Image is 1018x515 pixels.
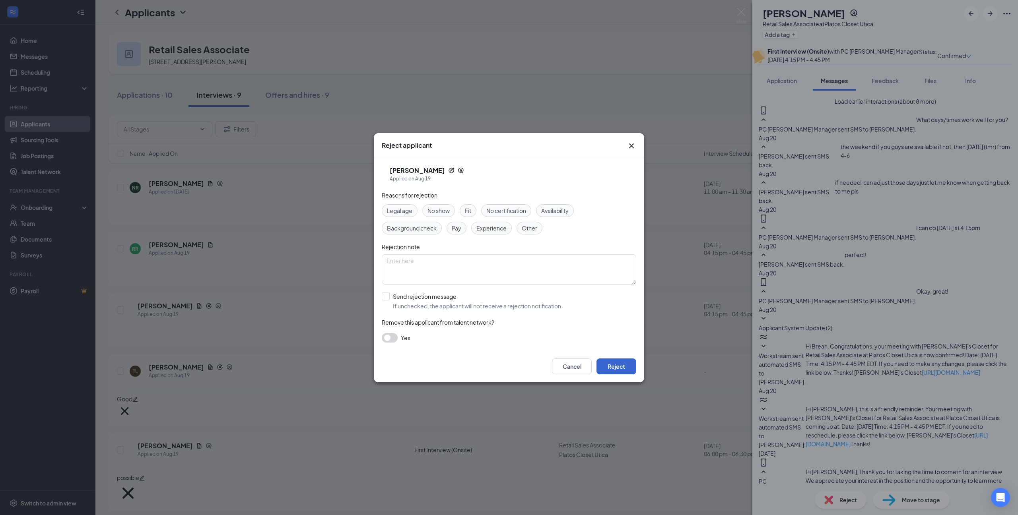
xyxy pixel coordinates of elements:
button: Cancel [552,358,592,374]
span: Pay [452,224,461,232]
span: Legal age [387,206,412,215]
span: Reasons for rejection [382,192,437,199]
span: Experience [476,224,507,232]
div: Open Intercom Messenger [991,488,1010,507]
div: Applied on Aug 19 [390,175,464,183]
span: Remove this applicant from talent network? [382,319,494,326]
h5: [PERSON_NAME] [390,166,445,175]
span: Availability [541,206,569,215]
span: No show [427,206,450,215]
h3: Reject applicant [382,141,432,150]
svg: Reapply [448,167,455,174]
span: Yes [401,333,410,343]
svg: Cross [627,141,636,151]
button: Reject [596,358,636,374]
span: Background check [387,224,437,232]
button: Close [627,141,636,151]
span: No certification [486,206,526,215]
svg: SourcingTools [458,167,464,174]
span: Fit [465,206,471,215]
span: Rejection note [382,243,420,250]
span: Other [522,224,537,232]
